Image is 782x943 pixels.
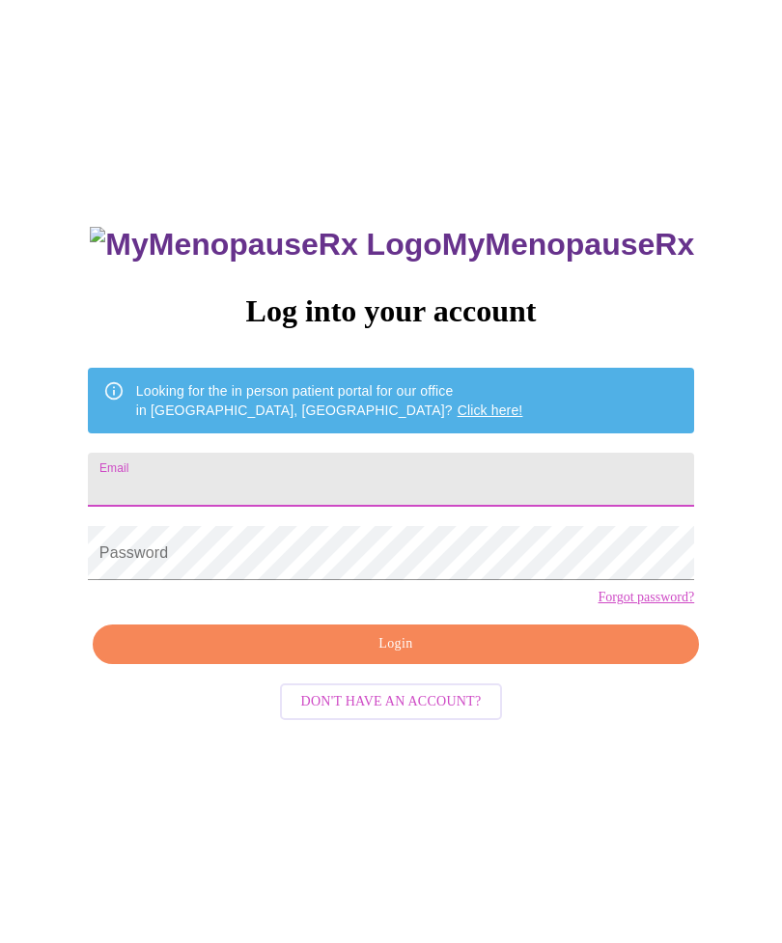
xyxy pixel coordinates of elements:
[280,683,503,721] button: Don't have an account?
[458,402,523,418] a: Click here!
[93,624,699,664] button: Login
[301,690,482,714] span: Don't have an account?
[88,293,694,329] h3: Log into your account
[136,374,523,428] div: Looking for the in person patient portal for our office in [GEOGRAPHIC_DATA], [GEOGRAPHIC_DATA]?
[275,692,508,708] a: Don't have an account?
[90,227,441,263] img: MyMenopauseRx Logo
[90,227,694,263] h3: MyMenopauseRx
[598,590,694,605] a: Forgot password?
[115,632,677,656] span: Login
